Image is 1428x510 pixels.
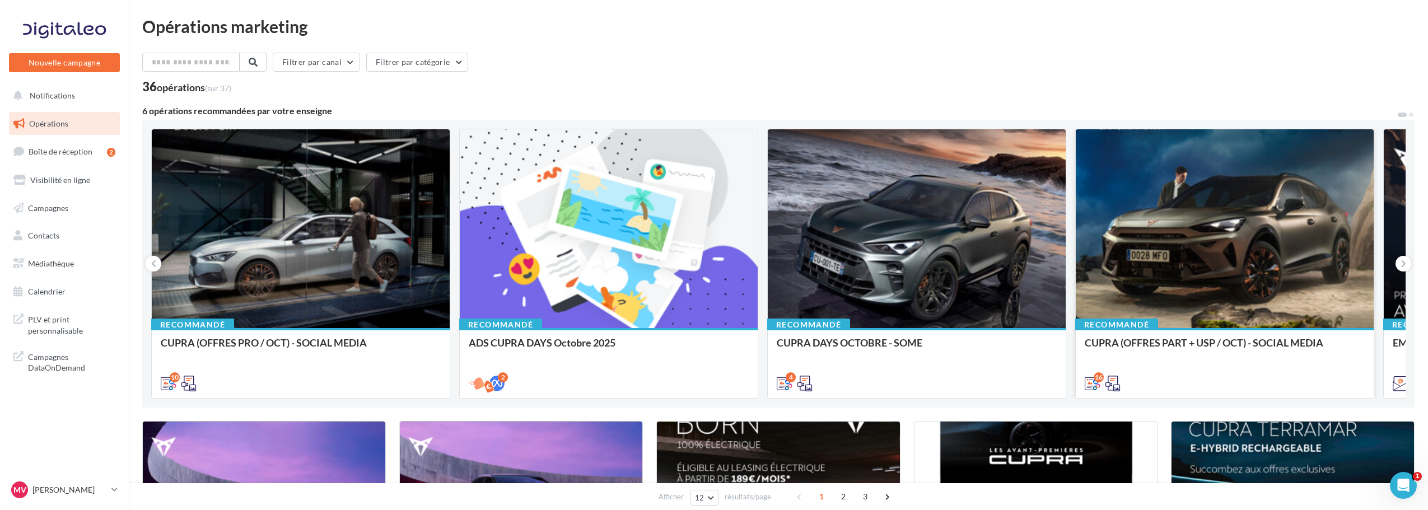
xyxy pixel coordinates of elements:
[30,91,75,100] span: Notifications
[28,259,74,268] span: Médiathèque
[142,18,1415,35] div: Opérations marketing
[813,488,830,506] span: 1
[7,196,122,220] a: Campagnes
[205,83,231,93] span: (sur 37)
[9,479,120,500] a: Mv [PERSON_NAME]
[7,252,122,275] a: Médiathèque
[13,484,26,495] span: Mv
[30,175,90,185] span: Visibilité en ligne
[1390,472,1417,499] iframe: Intercom live chat
[459,319,542,331] div: Recommandé
[28,203,68,212] span: Campagnes
[1413,472,1422,481] span: 1
[725,492,771,502] span: résultats/page
[7,112,122,135] a: Opérations
[695,493,704,502] span: 12
[161,337,441,359] div: CUPRA (OFFRES PRO / OCT) - SOCIAL MEDIA
[28,231,59,240] span: Contacts
[29,147,92,156] span: Boîte de réception
[7,345,122,378] a: Campagnes DataOnDemand
[142,106,1397,115] div: 6 opérations recommandées par votre enseigne
[151,319,234,331] div: Recommandé
[659,492,684,502] span: Afficher
[856,488,874,506] span: 3
[834,488,852,506] span: 2
[32,484,107,495] p: [PERSON_NAME]
[7,84,118,107] button: Notifications
[1075,319,1158,331] div: Recommandé
[498,372,508,382] div: 2
[170,372,180,382] div: 10
[1094,372,1104,382] div: 16
[777,337,1057,359] div: CUPRA DAYS OCTOBRE - SOME
[469,337,749,359] div: ADS CUPRA DAYS Octobre 2025
[786,372,796,382] div: 4
[767,319,850,331] div: Recommandé
[29,119,68,128] span: Opérations
[157,82,231,92] div: opérations
[273,53,360,72] button: Filtrer par canal
[690,490,718,506] button: 12
[366,53,468,72] button: Filtrer par catégorie
[7,280,122,303] a: Calendrier
[28,349,115,373] span: Campagnes DataOnDemand
[1085,337,1365,359] div: CUPRA (OFFRES PART + USP / OCT) - SOCIAL MEDIA
[7,169,122,192] a: Visibilité en ligne
[28,287,66,296] span: Calendrier
[107,148,115,157] div: 2
[7,307,122,340] a: PLV et print personnalisable
[142,81,231,93] div: 36
[7,139,122,163] a: Boîte de réception2
[7,224,122,247] a: Contacts
[9,53,120,72] button: Nouvelle campagne
[28,312,115,336] span: PLV et print personnalisable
